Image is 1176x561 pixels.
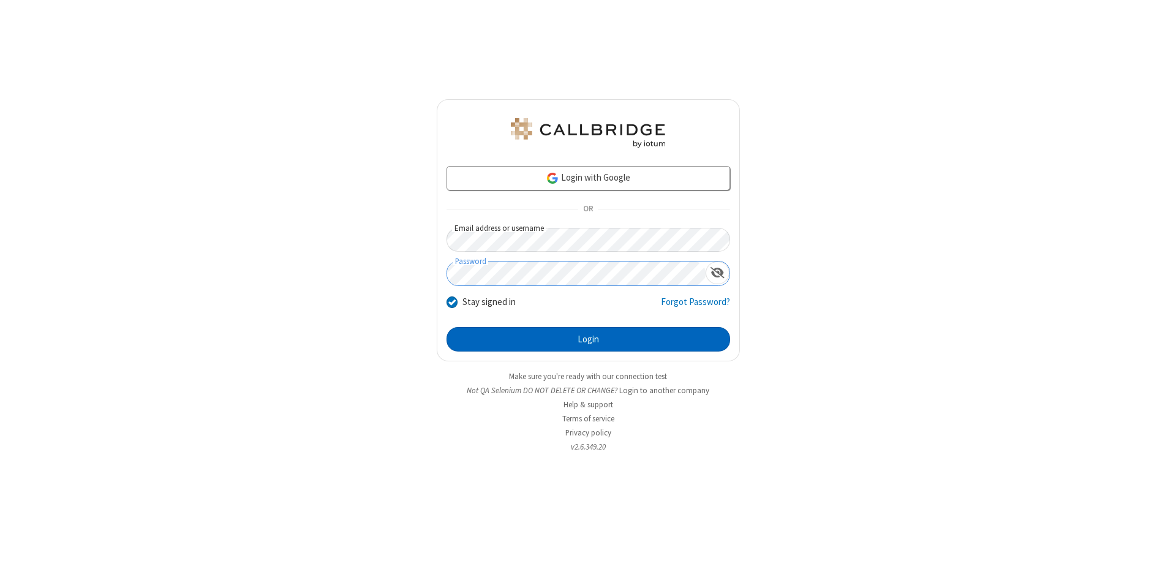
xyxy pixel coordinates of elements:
li: Not QA Selenium DO NOT DELETE OR CHANGE? [437,385,740,396]
input: Email address or username [447,228,730,252]
a: Login with Google [447,166,730,190]
label: Stay signed in [462,295,516,309]
li: v2.6.349.20 [437,441,740,453]
div: Show password [706,262,729,284]
button: Login [447,327,730,352]
a: Help & support [563,399,613,410]
a: Privacy policy [565,427,611,438]
input: Password [447,262,706,285]
a: Forgot Password? [661,295,730,318]
span: OR [578,201,598,218]
button: Login to another company [619,385,709,396]
a: Terms of service [562,413,614,424]
img: QA Selenium DO NOT DELETE OR CHANGE [508,118,668,148]
a: Make sure you're ready with our connection test [509,371,667,382]
img: google-icon.png [546,171,559,185]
